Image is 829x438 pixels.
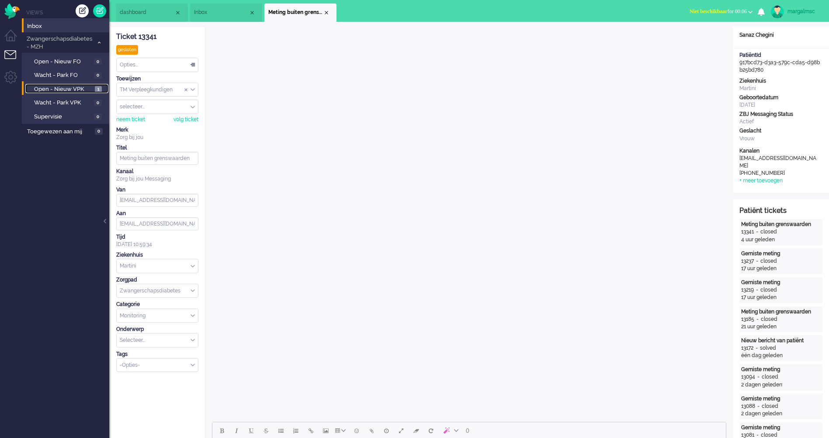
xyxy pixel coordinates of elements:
[3,3,510,19] body: Rich Text Area. Press ALT-0 for help.
[741,221,821,228] div: Meting buiten grenswaarden
[94,59,102,65] span: 0
[760,257,777,265] div: closed
[690,8,728,14] span: Niet beschikbaar
[95,86,102,93] span: 1
[771,5,784,18] img: avatar
[364,423,379,438] button: Add attachment
[739,177,783,184] div: + meer toevoegen
[116,351,198,358] div: Tags
[755,373,762,381] div: -
[116,126,198,134] div: Merk
[116,134,198,141] div: Zorg bij jou
[741,294,821,301] div: 17 uur geleden
[173,116,198,123] div: volg ticket
[741,257,754,265] div: 13237
[34,113,92,121] span: Supervisie
[741,236,821,243] div: 4 uur geleden
[244,423,259,438] button: Underline
[741,352,821,359] div: één dag geleden
[741,373,755,381] div: 13094
[116,358,198,372] div: Select Tags
[739,206,822,216] div: Patiënt tickets
[741,279,821,286] div: Gemiste meting
[739,101,822,109] div: [DATE]
[116,144,198,152] div: Titel
[214,423,229,438] button: Bold
[25,97,108,107] a: Wacht - Park VPK 0
[739,127,822,135] div: Geslacht
[116,326,198,333] div: Onderwerp
[25,111,108,121] a: Supervisie 0
[755,403,762,410] div: -
[116,186,198,194] div: Van
[739,52,822,59] div: PatiëntId
[739,77,822,85] div: Ziekenhuis
[690,8,747,14] span: for 00:06
[34,71,92,80] span: Wacht - Park FO
[462,423,473,438] button: 0
[769,5,820,18] a: margalmsc
[741,265,821,272] div: 17 uur geleden
[394,423,409,438] button: Fullscreen
[754,257,760,265] div: -
[760,344,776,352] div: solved
[466,427,469,434] span: 0
[120,9,174,16] span: dashboard
[741,250,821,257] div: Gemiste meting
[116,45,138,55] div: gesloten
[423,423,438,438] button: Reset content
[741,228,754,236] div: 13341
[116,168,198,175] div: Kanaal
[787,7,820,16] div: margalmsc
[174,9,181,16] div: Close tab
[116,100,198,114] div: Assign User
[739,170,818,177] div: [PHONE_NUMBER]
[25,21,109,31] a: Inbox
[34,85,93,94] span: Open - Nieuw VPK
[741,337,821,344] div: Nieuw bericht van patiënt
[25,56,108,66] a: Open - Nieuw FO 0
[4,50,24,70] li: Tickets menu
[733,31,829,39] div: Sanaz Chegini
[739,147,822,155] div: Kanalen
[259,423,274,438] button: Strikethrough
[4,6,20,12] a: Omnidesk
[94,114,102,120] span: 0
[739,155,818,170] div: [EMAIL_ADDRESS][DOMAIN_NAME]
[25,70,108,80] a: Wacht - Park FO 0
[741,316,754,323] div: 13185
[333,423,349,438] button: Table
[4,71,24,90] li: Admin menu
[739,118,822,125] div: Actief
[76,4,89,17] div: Creëer ticket
[762,373,778,381] div: closed
[741,366,821,373] div: Gemiste meting
[194,9,249,16] span: Inbox
[349,423,364,438] button: Emoticons
[25,126,109,136] a: Toegewezen aan mij 0
[116,116,145,123] div: neem ticket
[116,233,198,248] div: [DATE] 10:59:34
[25,35,93,51] span: Zwangerschapsdiabetes - MZH
[684,5,758,18] button: Niet beschikbaarfor 00:06
[4,3,20,19] img: flow_omnibird.svg
[761,316,777,323] div: closed
[116,210,198,217] div: Aan
[116,75,198,83] div: Toewijzen
[95,128,103,135] span: 0
[93,4,106,17] a: Quick Ticket
[739,135,822,143] div: Vrouw
[94,72,102,79] span: 0
[754,228,760,236] div: -
[116,251,198,259] div: Ziekenhuis
[268,9,323,16] span: Meting buiten grenswaarden
[760,228,777,236] div: closed
[741,403,755,410] div: 13088
[116,3,188,22] li: Dashboard
[34,99,92,107] span: Wacht - Park VPK
[116,233,198,241] div: Tijd
[733,52,829,74] div: 917bcd73-d3a3-579c-cda5-d98bb25bd780
[94,100,102,106] span: 0
[741,410,821,417] div: 2 dagen geleden
[438,423,462,438] button: AI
